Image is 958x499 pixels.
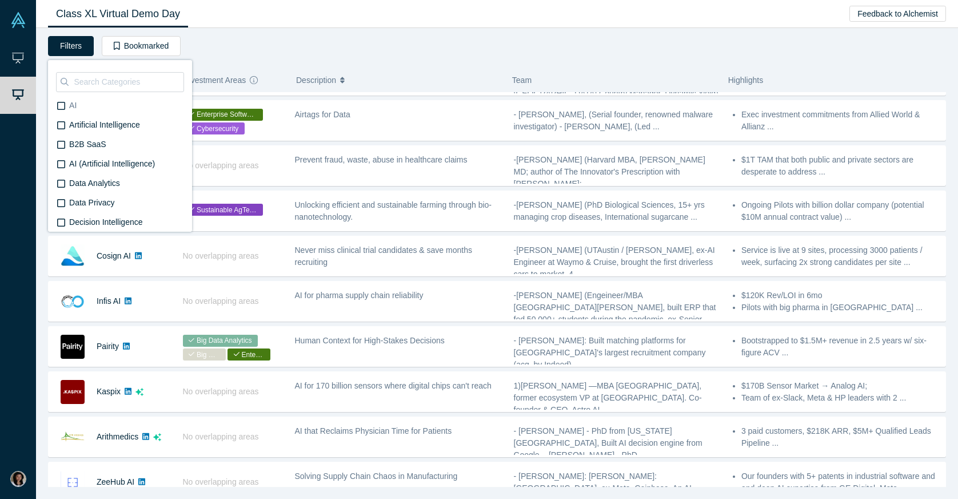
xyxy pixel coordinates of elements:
[296,68,500,92] button: Description
[10,471,26,487] img: Akemi Koda's Account
[728,76,763,85] span: Highlights
[183,335,258,347] span: Big Data Analytics
[296,68,336,92] span: Description
[741,109,940,133] li: Exec investment commitments from Allied World & Allianz ...
[295,155,468,164] span: Prevent fraud, waste, abuse in healthcare claims
[97,296,121,306] a: Infis AI
[514,381,702,414] span: 1)[PERSON_NAME] —MBA [GEOGRAPHIC_DATA], former ecosystem VP at [GEOGRAPHIC_DATA]. Co-founder & CE...
[741,392,940,404] li: Team of ex-Slack, Meta & HP leaders with 2 ...
[69,159,155,168] span: AI (Artificial Intelligence)
[69,140,106,149] span: B2B SaaS
[97,477,134,486] a: ZeeHub AI
[183,348,226,361] span: Big Data
[135,388,143,396] svg: dsa ai sparkles
[741,244,940,268] li: Service is live at 9 sites, processing 3000 patients / week, surfacing 2x strong candidates per s...
[69,198,114,207] span: Data Privacy
[61,380,85,404] img: Kaspix's Logo
[514,336,706,369] span: - [PERSON_NAME]: Built matching platforms for [GEOGRAPHIC_DATA]'s largest recruitment company (ac...
[61,290,85,314] img: Infis AI's Logo
[741,470,940,494] li: Our founders with 5+ patents in industrial software and and deep AI expertise from GE Digital, Me...
[61,335,85,359] img: Pairity's Logo
[69,120,140,129] span: Artificial Intelligence
[61,470,85,494] img: ZeeHub AI's Logo
[69,179,120,188] span: Data Analytics
[295,291,424,300] span: AI for pharma supply chain reliability
[61,244,85,268] img: Cosign AI's Logo
[295,336,445,345] span: Human Context for High-Stakes Decisions
[183,122,245,134] span: Cybersecurity
[97,251,131,260] a: Cosign AI
[227,348,270,361] span: Enterprise Software
[295,472,458,481] span: Solving Supply Chain Chaos in Manufacturing
[514,110,713,131] span: - [PERSON_NAME], (Serial founder, renowned malware investigator) - [PERSON_NAME], (Led ...
[514,245,715,279] span: -[PERSON_NAME] (UTAustin / [PERSON_NAME], ex-AI Engineer at Waymo & Cruise, brought the first dri...
[183,204,263,216] span: Sustainable AgTech (Agriculture Technology)
[184,68,246,92] span: Investment Areas
[295,426,452,435] span: AI that Reclaims Physician Time for Patients
[183,296,259,306] span: No overlapping areas
[183,477,259,486] span: No overlapping areas
[48,1,188,27] a: Class XL Virtual Demo Day
[514,291,716,324] span: -[PERSON_NAME] (Engeineer/MBA [GEOGRAPHIC_DATA][PERSON_NAME], built ERP that fed 50,000+ students...
[97,342,119,351] a: Pairity
[512,76,532,85] span: Team
[153,433,161,441] svg: dsa ai sparkles
[741,290,940,302] li: $120K Rev/LOI in 6mo
[514,155,705,188] span: -[PERSON_NAME] (Harvard MBA, [PERSON_NAME] MD; author of The Innovator's Prescription with [PERSO...
[741,380,940,392] li: $170B Sensor Market → Analog AI;
[69,217,142,227] span: Decision Intelligence
[183,161,259,170] span: No overlapping areas
[183,251,259,260] span: No overlapping areas
[741,335,940,359] li: Bootstrapped to $1.5M+ revenue in 2.5 years w/ six-figure ACV ...
[73,74,183,89] input: Search Categories
[102,36,181,56] button: Bookmarked
[183,432,259,441] span: No overlapping areas
[10,12,26,28] img: Alchemist Vault Logo
[514,426,702,460] span: - [PERSON_NAME] - PhD from [US_STATE][GEOGRAPHIC_DATA], Built AI decision engine from Google, - [...
[295,200,492,221] span: Unlocking efficient and sustainable farming through bio-nanotechnology.
[97,432,138,441] a: Arithmedics
[741,425,940,449] li: 3 paid customers, $218K ARR, $5M+ Qualified Leads Pipeline ...
[849,6,946,22] button: Feedback to Alchemist
[741,199,940,223] li: Ongoing Pilots with billion dollar company (potential $10M annual contract value) ...
[48,36,94,56] button: Filters
[741,154,940,178] li: $1T TAM that both public and private sectors are desperate to address ...
[295,245,472,267] span: Never miss clinical trial candidates & save months recruiting
[61,425,85,449] img: Arithmedics's Logo
[295,110,350,119] span: Airtags for Data
[741,302,940,314] li: Pilots with big pharma in [GEOGRAPHIC_DATA] ...
[295,381,492,390] span: AI for 170 billion sensors where digital chips can't reach
[69,101,77,110] span: AI
[183,387,259,396] span: No overlapping areas
[514,200,705,221] span: -[PERSON_NAME] (PhD Biological Sciences, 15+ yrs managing crop diseases, International sugarcane ...
[97,387,121,396] a: Kaspix
[183,109,263,121] span: Enterprise Software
